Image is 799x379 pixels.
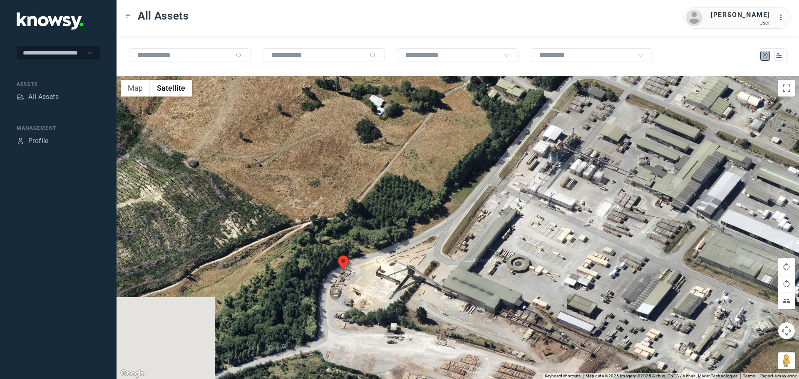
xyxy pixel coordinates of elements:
a: ProfileProfile [17,136,49,146]
img: Google [119,368,146,379]
button: Rotate map clockwise [778,258,795,275]
a: Terms (opens in new tab) [743,374,755,378]
button: Toggle fullscreen view [778,80,795,97]
div: All Assets [28,92,59,102]
img: avatar.png [686,10,702,26]
button: Rotate map counterclockwise [778,275,795,292]
div: Toggle Menu [125,13,131,19]
button: Show street map [121,80,150,97]
button: Keyboard shortcuts [545,373,581,379]
div: User [711,20,770,26]
div: Management [17,124,100,132]
div: [PERSON_NAME] [711,10,770,20]
div: Map [762,52,769,59]
div: List [775,52,783,59]
div: Search [236,52,242,59]
div: Assets [17,93,24,101]
div: Profile [17,137,24,145]
button: Drag Pegman onto the map to open Street View [778,352,795,369]
div: Assets [17,80,100,88]
div: : [778,12,788,22]
div: Profile [28,136,49,146]
button: Tilt map [778,292,795,309]
tspan: ... [779,14,787,20]
a: AssetsAll Assets [17,92,59,102]
button: Map camera controls [778,322,795,339]
span: All Assets [138,8,189,23]
a: Report a map error [760,374,797,378]
img: Application Logo [17,12,83,30]
a: Open this area in Google Maps (opens a new window) [119,368,146,379]
button: Show satellite imagery [150,80,192,97]
div: : [778,12,788,24]
div: Search [370,52,376,59]
span: Map data ©2025 Imagery ©2025 Airbus, CNES / Airbus, Maxar Technologies [586,374,738,378]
